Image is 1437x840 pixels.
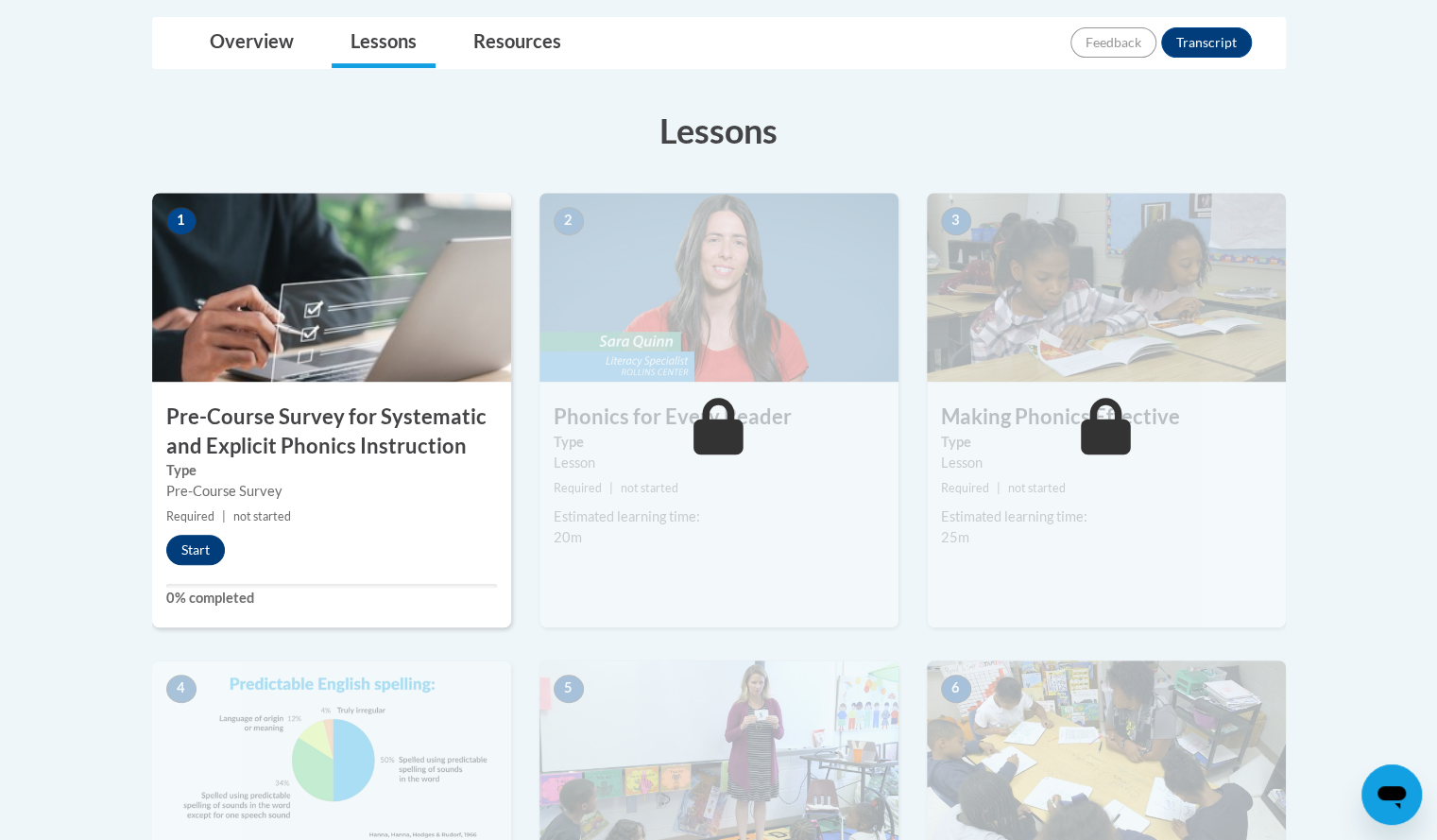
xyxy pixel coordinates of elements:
img: Course Image [927,193,1286,382]
label: 0% completed [166,588,497,609]
span: Required [941,481,989,495]
a: Overview [191,18,313,68]
h3: Pre-Course Survey for Systematic and Explicit Phonics Instruction [152,403,511,461]
button: Feedback [1070,27,1156,58]
iframe: Button to launch messaging window [1361,764,1422,825]
label: Type [554,432,884,453]
span: 25m [941,529,969,545]
span: 20m [554,529,582,545]
img: Course Image [539,193,898,382]
label: Type [166,460,497,481]
h3: Making Phonics Effective [927,403,1286,432]
span: Required [166,509,214,523]
span: | [609,481,613,495]
label: Type [941,432,1272,453]
button: Transcript [1161,27,1252,58]
span: 1 [166,207,197,235]
span: 6 [941,675,971,703]
span: | [222,509,226,523]
span: 2 [554,207,584,235]
h3: Phonics for Every Reader [539,403,898,432]
span: 5 [554,675,584,703]
span: 4 [166,675,197,703]
span: Required [554,481,602,495]
span: 3 [941,207,971,235]
div: Estimated learning time: [554,506,884,527]
h3: Lessons [152,107,1286,154]
span: not started [1008,481,1066,495]
div: Lesson [554,453,884,473]
span: | [997,481,1001,495]
button: Start [166,535,225,565]
img: Course Image [152,193,511,382]
a: Lessons [332,18,436,68]
div: Lesson [941,453,1272,473]
span: not started [233,509,291,523]
span: not started [621,481,678,495]
a: Resources [454,18,580,68]
div: Estimated learning time: [941,506,1272,527]
div: Pre-Course Survey [166,481,497,502]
